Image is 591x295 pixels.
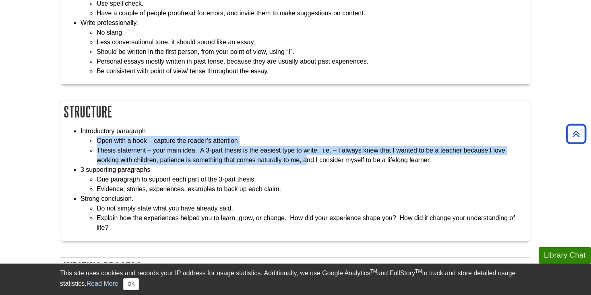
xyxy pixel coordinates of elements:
[563,128,589,139] a: Back to Top
[60,101,531,122] h2: Structure
[97,47,527,57] li: Should be written in the first person, from your point of view, using “I”.
[97,146,527,165] li: Thesis statement – your main idea. A 3-part thesis is the easiest type to write. i.e. – I always ...
[81,18,527,76] li: Write professionally.
[60,258,531,279] h2: Writing Process
[81,194,527,233] li: Strong conclusion.
[97,213,527,233] li: Explain how the experiences helped you to learn, grow, or change. How did your experience shape y...
[97,28,527,37] li: No slang.
[370,268,377,274] sup: TM
[539,247,591,264] button: Library Chat
[97,175,527,184] li: One paragraph to support each part of the 3-part thesis.
[87,280,118,287] a: Read More
[123,278,139,290] button: Close
[415,268,422,274] sup: TM
[97,136,527,146] li: Open with a hook – capture the reader’s attention
[97,184,527,194] li: Evidence, stories, experiences, examples to back up each claim.
[97,37,527,47] li: Less conversational tone, it should sound like an essay.
[97,8,527,18] li: Have a couple of people proofread for errors, and invite them to make suggestions on content.
[97,57,527,66] li: Personal essays mostly written in past tense, because they are usually about past experiences.
[97,204,527,213] li: Do not simply state what you have already said.
[81,165,527,194] li: 3 supporting paragraphs
[97,66,527,76] li: Be consistent with point of view/ tense throughout the essay.
[60,268,531,290] div: This site uses cookies and records your IP address for usage statistics. Additionally, we use Goo...
[81,126,527,165] li: Introductory paragraph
